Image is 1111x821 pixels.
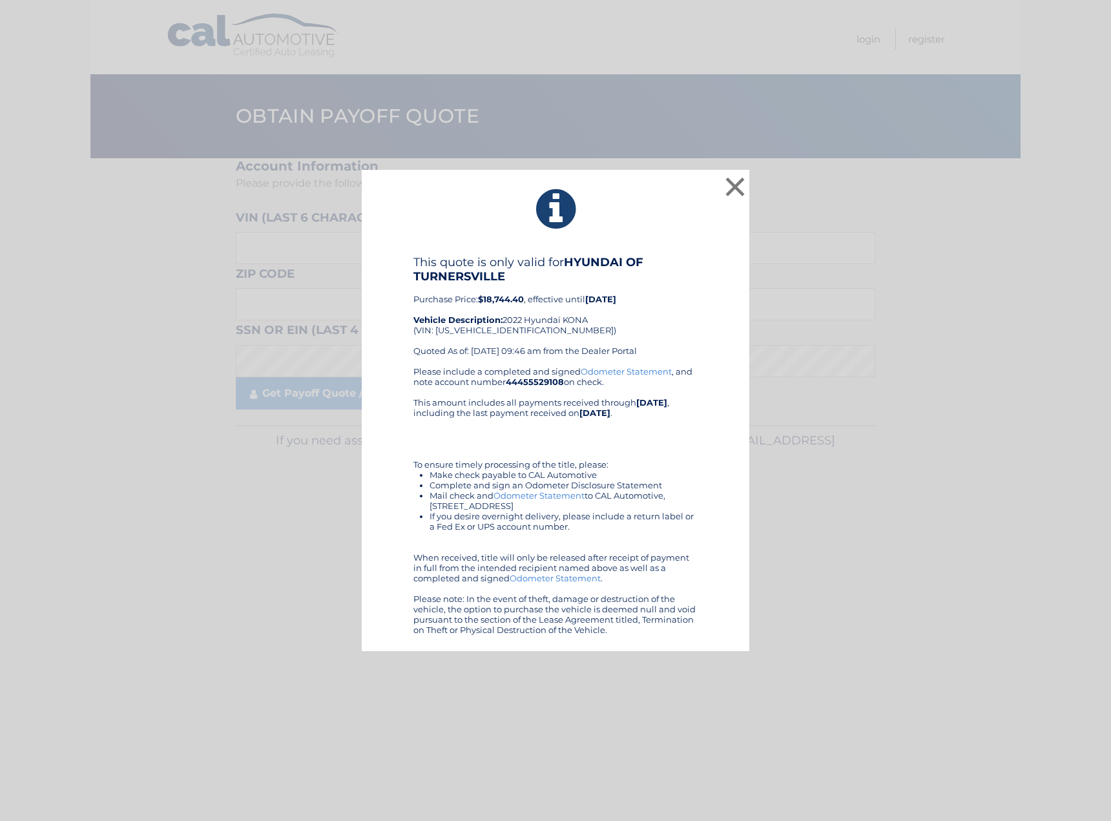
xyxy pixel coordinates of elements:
[430,480,698,490] li: Complete and sign an Odometer Disclosure Statement
[510,573,601,583] a: Odometer Statement
[413,315,503,325] strong: Vehicle Description:
[493,490,585,501] a: Odometer Statement
[413,255,698,366] div: Purchase Price: , effective until 2022 Hyundai KONA (VIN: [US_VEHICLE_IDENTIFICATION_NUMBER]) Quo...
[581,366,672,377] a: Odometer Statement
[413,255,643,284] b: HYUNDAI OF TURNERSVILLE
[478,294,524,304] b: $18,744.40
[506,377,564,387] b: 44455529108
[413,255,698,284] h4: This quote is only valid for
[430,470,698,480] li: Make check payable to CAL Automotive
[636,397,667,408] b: [DATE]
[722,174,748,200] button: ×
[430,490,698,511] li: Mail check and to CAL Automotive, [STREET_ADDRESS]
[430,511,698,532] li: If you desire overnight delivery, please include a return label or a Fed Ex or UPS account number.
[585,294,616,304] b: [DATE]
[579,408,610,418] b: [DATE]
[413,366,698,635] div: Please include a completed and signed , and note account number on check. This amount includes al...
